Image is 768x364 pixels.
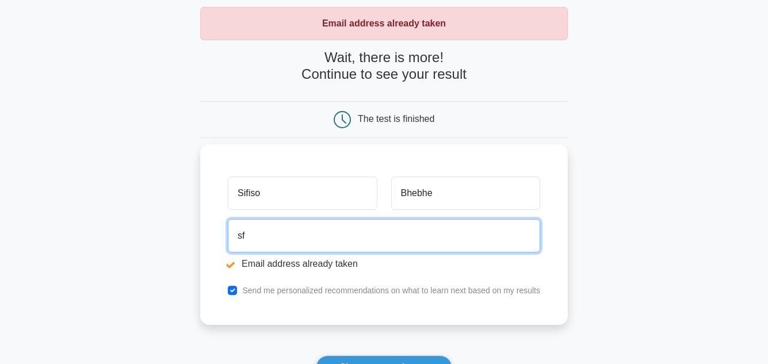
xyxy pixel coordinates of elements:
[228,177,377,210] input: First name
[322,18,446,28] strong: Email address already taken
[200,49,568,83] h4: Wait, there is more! Continue to see your result
[228,219,540,252] input: Email
[228,257,540,271] li: Email address already taken
[242,286,540,295] label: Send me personalized recommendations on what to learn next based on my results
[391,177,540,210] input: Last name
[358,114,434,124] div: The test is finished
